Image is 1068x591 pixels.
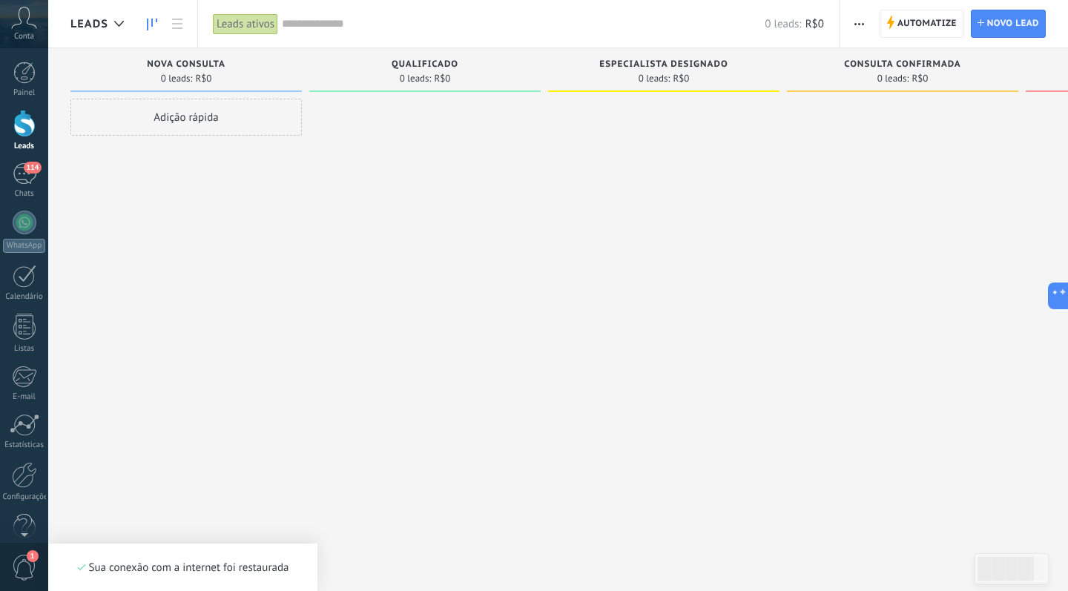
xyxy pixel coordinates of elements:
div: Estatísticas [3,440,46,450]
span: Conta [14,32,34,42]
div: Leads [3,142,46,151]
a: Leads [139,10,165,39]
span: R$0 [805,17,824,31]
span: R$0 [434,74,450,83]
span: R$0 [673,74,689,83]
div: Qualificado [317,59,533,72]
span: R$0 [912,74,928,83]
span: 0 leads: [765,17,801,31]
span: Novo lead [987,10,1039,37]
span: Nova consulta [147,59,225,70]
div: Painel [3,88,46,98]
span: R$0 [195,74,211,83]
span: Automatize [897,10,957,37]
div: Calendário [3,292,46,302]
span: 0 leads: [161,74,193,83]
div: Leads ativos [213,13,278,35]
div: E-mail [3,392,46,402]
span: 1 [27,550,39,562]
div: Nova consulta [78,59,294,72]
a: Lista [165,10,190,39]
span: 114 [24,162,41,174]
div: Especialista designado [556,59,772,72]
a: Novo lead [971,10,1046,38]
div: Consulta confirmada [794,59,1011,72]
span: 0 leads: [400,74,432,83]
span: Especialista designado [599,59,728,70]
span: Qualificado [392,59,458,70]
div: Listas [3,344,46,354]
span: 0 leads: [877,74,909,83]
div: Adição rápida [70,99,302,136]
div: Chats [3,189,46,199]
a: Automatize [880,10,963,38]
span: Consulta confirmada [844,59,960,70]
button: Mais [848,10,870,38]
span: Leads [70,17,108,31]
div: WhatsApp [3,239,45,253]
span: 0 leads: [639,74,670,83]
div: Sua conexão com a internet foi restaurada [77,561,289,575]
div: Configurações [3,492,46,502]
